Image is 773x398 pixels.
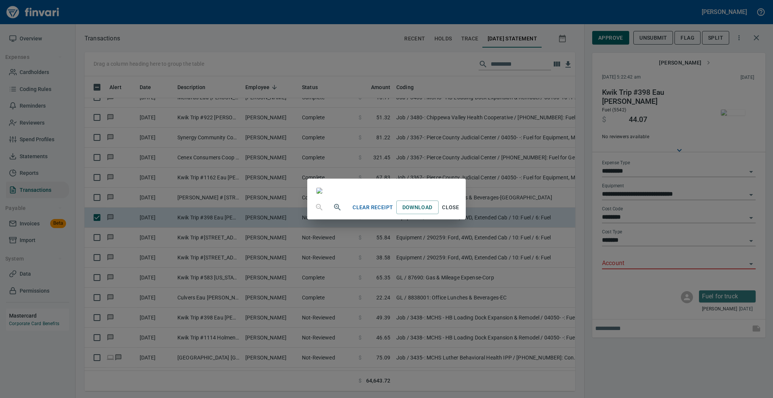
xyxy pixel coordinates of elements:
[316,188,322,194] img: receipts%2Fmarketjohnson%2F2025-09-11%2FDYli0365UTUxtk1vV2poZ4b4vnv1__J3tFtlzbwmWQOa4qIDY1A.jpg
[439,201,463,214] button: Close
[350,201,396,214] button: Clear Receipt
[396,201,439,214] a: Download
[402,203,433,212] span: Download
[442,203,460,212] span: Close
[353,203,393,212] span: Clear Receipt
